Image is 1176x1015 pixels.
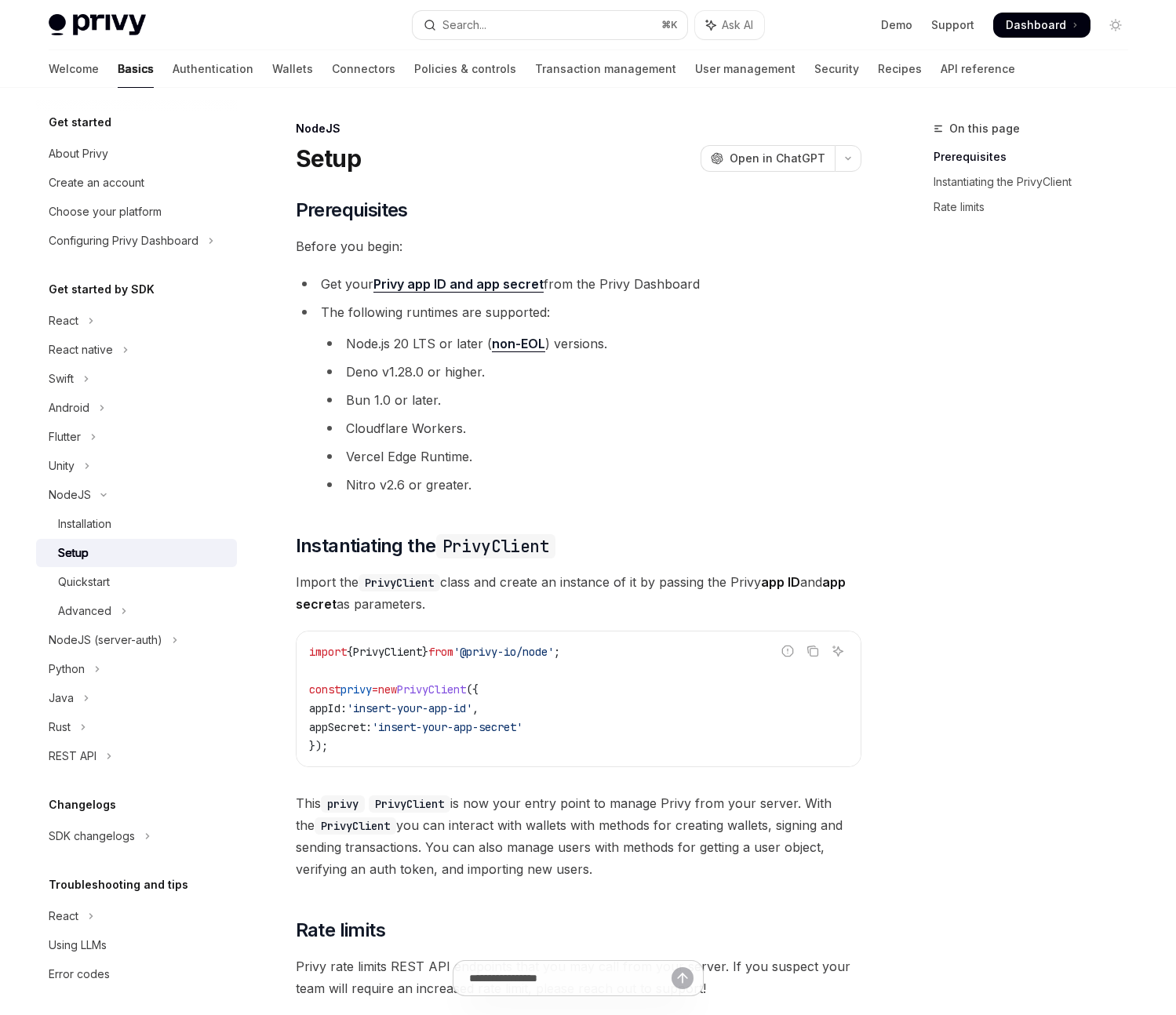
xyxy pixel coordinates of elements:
span: PrivyClient [353,645,422,659]
button: Toggle Swift section [36,365,237,393]
a: Quickstart [36,568,237,596]
button: Toggle Unity section [36,452,237,480]
a: API reference [941,50,1015,88]
button: Toggle React native section [36,336,237,364]
span: { [347,645,353,659]
span: ; [554,645,560,659]
strong: app ID [761,574,800,590]
span: '@privy-io/node' [453,645,554,659]
div: Java [49,689,74,708]
span: Open in ChatGPT [730,151,825,166]
span: appId: [309,701,347,715]
button: Copy the contents from the code block [803,641,823,661]
span: = [372,682,378,697]
li: Nitro v2.6 or greater. [321,474,861,496]
a: Installation [36,510,237,538]
button: Toggle NodeJS (server-auth) section [36,626,237,654]
a: non-EOL [492,336,545,352]
button: Toggle Java section [36,684,237,712]
span: PrivyClient [397,682,466,697]
span: ⌘ K [661,19,678,31]
div: Using LLMs [49,936,107,955]
button: Toggle Configuring Privy Dashboard section [36,227,237,255]
a: Rate limits [934,195,1141,220]
a: Wallets [272,50,313,88]
div: SDK changelogs [49,827,135,846]
button: Toggle SDK changelogs section [36,822,237,850]
div: REST API [49,747,96,766]
div: Error codes [49,965,110,984]
button: Toggle NodeJS section [36,481,237,509]
span: appSecret: [309,720,372,734]
code: PrivyClient [369,795,450,813]
div: About Privy [49,144,108,163]
a: Choose your platform [36,198,237,226]
li: The following runtimes are supported: [296,301,861,496]
span: Import the class and create an instance of it by passing the Privy and as parameters. [296,571,861,615]
div: Swift [49,369,74,388]
code: PrivyClient [436,534,555,558]
button: Toggle Rust section [36,713,237,741]
a: Transaction management [535,50,676,88]
li: Get your from the Privy Dashboard [296,273,861,295]
span: }); [309,739,328,753]
div: Choose your platform [49,202,162,221]
code: PrivyClient [359,574,440,591]
button: Toggle Advanced section [36,597,237,625]
a: Recipes [878,50,922,88]
a: Instantiating the PrivyClient [934,169,1141,195]
button: Toggle REST API section [36,742,237,770]
button: Open search [413,11,687,39]
a: Connectors [332,50,395,88]
span: Rate limits [296,918,385,943]
span: This is now your entry point to manage Privy from your server. With the you can interact with wal... [296,792,861,880]
div: Android [49,398,89,417]
div: NodeJS [49,486,91,504]
span: , [472,701,479,715]
a: About Privy [36,140,237,168]
div: NodeJS [296,121,861,136]
a: Policies & controls [414,50,516,88]
code: privy [321,795,365,813]
button: Ask AI [828,641,848,661]
button: Toggle Python section [36,655,237,683]
h5: Changelogs [49,795,116,814]
span: privy [340,682,372,697]
span: const [309,682,340,697]
li: Vercel Edge Runtime. [321,446,861,467]
a: Support [931,17,974,33]
a: Error codes [36,960,237,988]
span: On this page [949,119,1020,138]
span: Prerequisites [296,198,408,223]
a: Security [814,50,859,88]
code: PrivyClient [315,817,396,835]
h5: Get started by SDK [49,280,155,299]
img: light logo [49,14,146,36]
div: Create an account [49,173,144,192]
li: Node.js 20 LTS or later ( ) versions. [321,333,861,355]
div: Unity [49,457,75,475]
a: Using LLMs [36,931,237,959]
button: Toggle React section [36,902,237,930]
div: Installation [58,515,111,533]
li: Deno v1.28.0 or higher. [321,361,861,383]
span: 'insert-your-app-id' [347,701,472,715]
h1: Setup [296,144,361,173]
a: Welcome [49,50,99,88]
span: Before you begin: [296,235,861,257]
a: Authentication [173,50,253,88]
div: Configuring Privy Dashboard [49,231,198,250]
button: Send message [672,967,694,989]
span: Privy rate limits REST API endpoints that you may call from your server. If you suspect your team... [296,955,861,999]
span: from [428,645,453,659]
a: Create an account [36,169,237,197]
h5: Get started [49,113,111,132]
button: Toggle React section [36,307,237,335]
div: Flutter [49,427,81,446]
a: Basics [118,50,154,88]
span: 'insert-your-app-secret' [372,720,522,734]
span: Ask AI [722,17,753,33]
span: ({ [466,682,479,697]
span: } [422,645,428,659]
li: Cloudflare Workers. [321,417,861,439]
